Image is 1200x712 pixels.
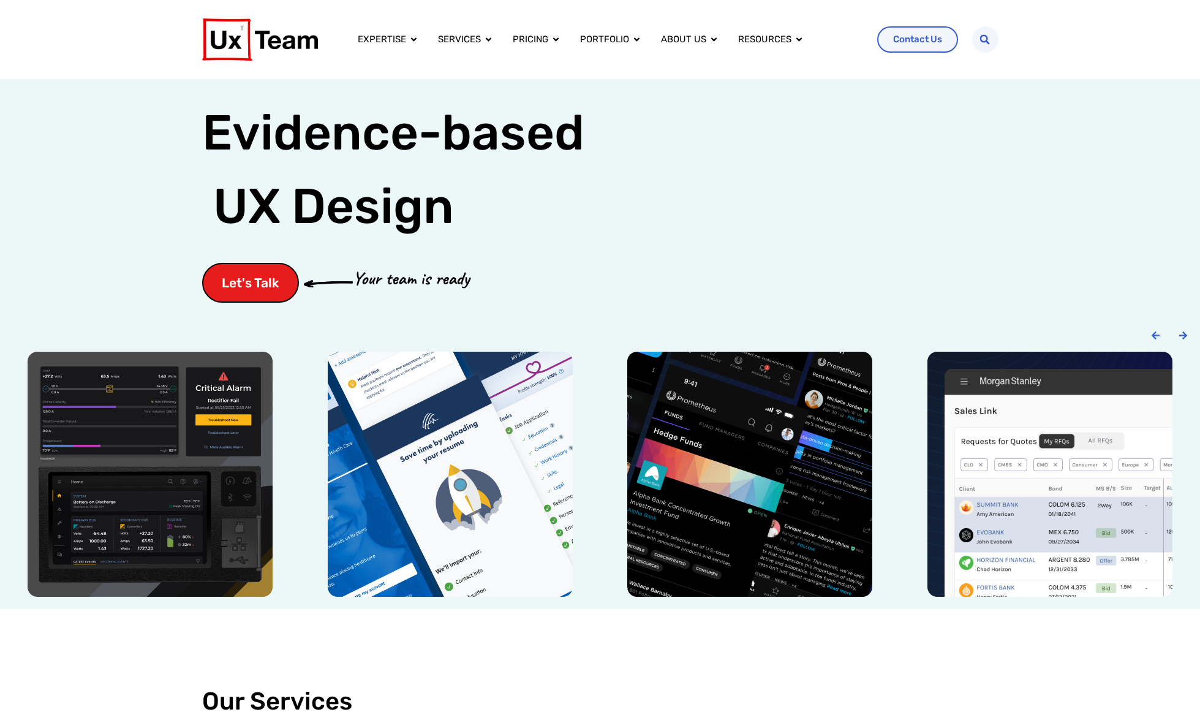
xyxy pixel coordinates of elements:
[738,32,791,47] a: Resources
[12,352,288,597] div: 1 / 6
[1151,331,1160,340] div: Previous slide
[438,32,481,47] a: Services
[348,28,867,51] nav: Menu
[304,279,353,287] img: arrow-cta
[580,32,629,47] a: Portfolio
[613,352,888,597] div: 3 / 6
[12,352,1188,597] div: Carousel
[358,32,406,47] a: Expertise
[202,18,318,61] img: UX Team Logo
[353,265,469,292] p: Your team is ready
[213,176,454,237] span: UX Design
[1179,331,1188,340] div: Next slide
[661,32,706,47] a: About us
[202,263,299,303] a: Let's Talk
[222,276,279,289] span: Let's Talk
[202,96,584,243] h1: Evidence-based
[927,352,1172,597] img: Morgan Stanley trading floor application design
[28,352,273,597] img: Power conversion company hardware UI device ux design
[893,35,942,44] span: Contact Us
[328,352,573,597] img: SHC medical job application mobile app
[877,26,958,53] a: Contact Us
[972,26,998,53] div: Search
[912,352,1188,597] div: 4 / 6
[1139,653,1200,712] iframe: Chat Widget
[513,32,548,47] a: Pricing
[312,352,588,597] div: 2 / 6
[348,28,867,51] div: Menu Toggle
[627,352,872,597] img: Prometheus alts social media mobile app design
